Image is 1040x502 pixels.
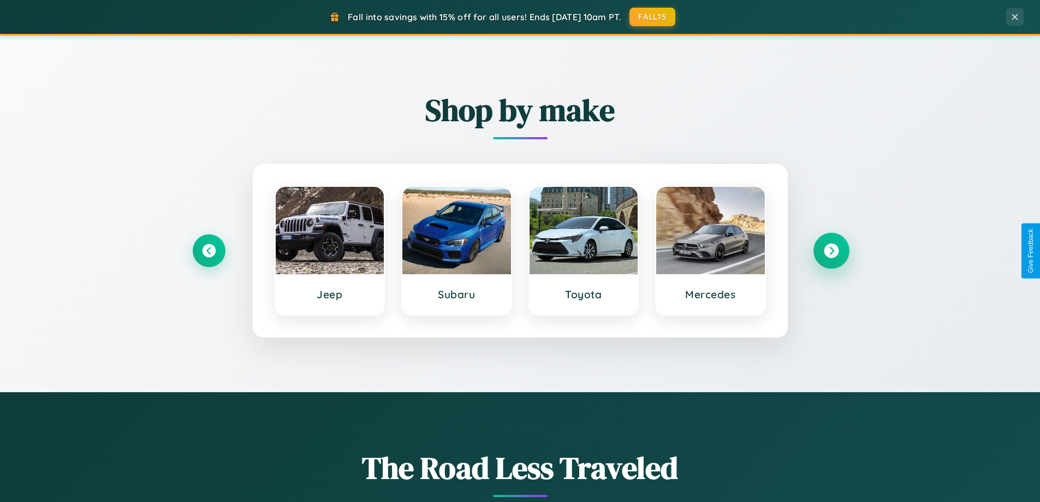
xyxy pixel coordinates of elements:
[667,288,754,301] h3: Mercedes
[193,447,848,489] h1: The Road Less Traveled
[413,288,500,301] h3: Subaru
[629,8,675,26] button: FALL15
[348,11,621,22] span: Fall into savings with 15% off for all users! Ends [DATE] 10am PT.
[540,288,627,301] h3: Toyota
[287,288,373,301] h3: Jeep
[193,89,848,131] h2: Shop by make
[1027,229,1035,273] div: Give Feedback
